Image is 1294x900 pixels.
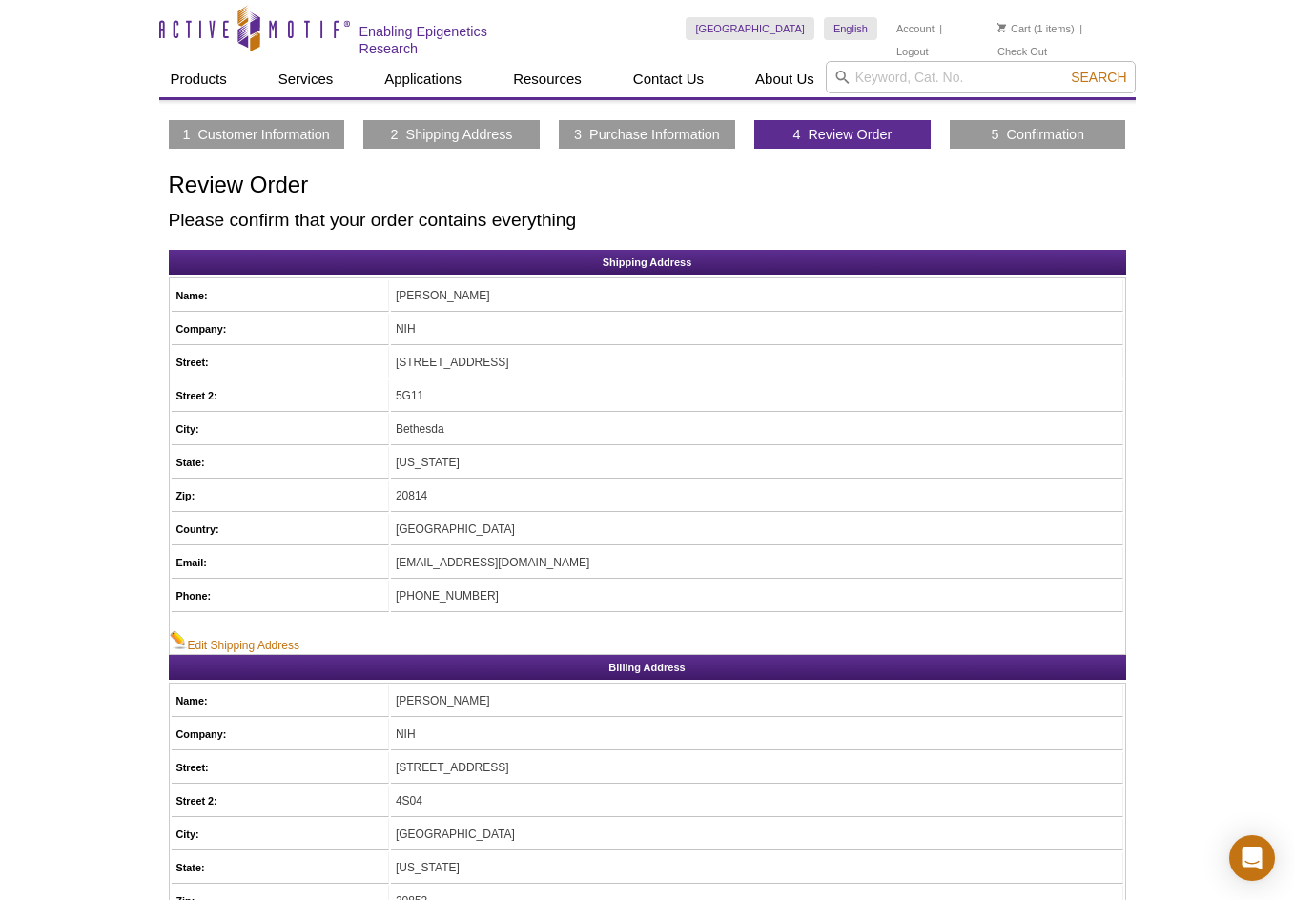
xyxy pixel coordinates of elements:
[176,554,383,571] h5: Email:
[176,792,383,809] h5: Street 2:
[391,280,1123,312] td: [PERSON_NAME]
[622,61,715,97] a: Contact Us
[176,487,383,504] h5: Zip:
[896,45,929,58] a: Logout
[391,314,1123,345] td: NIH
[992,126,1085,143] a: 5 Confirmation
[391,852,1123,884] td: [US_STATE]
[373,61,473,97] a: Applications
[1229,835,1275,881] div: Open Intercom Messenger
[939,17,942,40] li: |
[391,481,1123,512] td: 20814
[176,287,383,304] h5: Name:
[502,61,593,97] a: Resources
[359,23,547,57] h2: Enabling Epigenetics Research
[170,630,188,649] img: Edit
[176,692,383,709] h5: Name:
[997,23,1006,32] img: Your Cart
[391,447,1123,479] td: [US_STATE]
[391,752,1123,784] td: [STREET_ADDRESS]
[170,630,299,654] a: Edit Shipping Address
[686,17,814,40] a: [GEOGRAPHIC_DATA]
[176,454,383,471] h5: State:
[176,759,383,776] h5: Street:
[176,420,383,438] h5: City:
[176,387,383,404] h5: Street 2:
[997,45,1047,58] a: Check Out
[1071,70,1126,85] span: Search
[169,173,1126,200] h1: Review Order
[267,61,345,97] a: Services
[391,786,1123,817] td: 4S04
[824,17,877,40] a: English
[176,354,383,371] h5: Street:
[391,414,1123,445] td: Bethesda
[391,126,513,143] a: 2 Shipping Address
[176,726,383,743] h5: Company:
[391,547,1123,579] td: [EMAIL_ADDRESS][DOMAIN_NAME]
[176,859,383,876] h5: State:
[176,587,383,604] h5: Phone:
[176,521,383,538] h5: Country:
[896,22,935,35] a: Account
[169,212,1126,229] h2: Please confirm that your order contains everything
[997,17,1075,40] li: (1 items)
[997,22,1031,35] a: Cart
[176,320,383,337] h5: Company:
[391,514,1123,545] td: [GEOGRAPHIC_DATA]
[391,819,1123,850] td: [GEOGRAPHIC_DATA]
[826,61,1136,93] input: Keyword, Cat. No.
[176,826,383,843] h5: City:
[169,250,1126,275] h2: Shipping Address
[391,685,1123,717] td: [PERSON_NAME]
[391,719,1123,750] td: NIH
[574,126,720,143] a: 3 Purchase Information
[391,380,1123,412] td: 5G11
[159,61,238,97] a: Products
[792,126,892,143] a: 4 Review Order
[169,655,1126,680] h2: Billing Address
[391,581,1123,612] td: [PHONE_NUMBER]
[1065,69,1132,86] button: Search
[1079,17,1082,40] li: |
[744,61,826,97] a: About Us
[182,126,329,143] a: 1 Customer Information
[391,347,1123,378] td: [STREET_ADDRESS]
